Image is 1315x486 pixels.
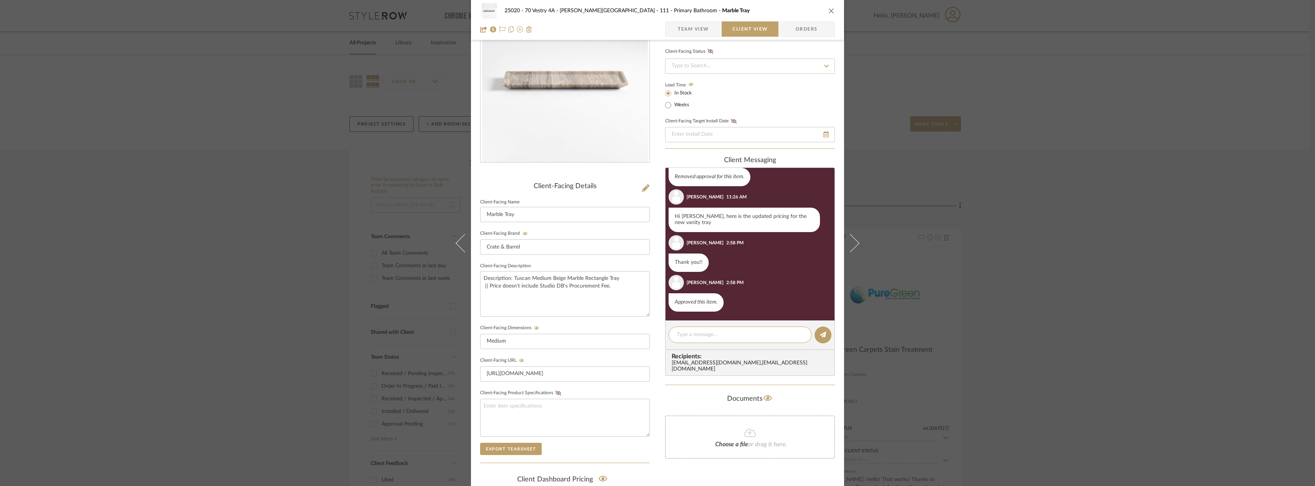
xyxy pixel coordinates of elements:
div: [EMAIL_ADDRESS][DOMAIN_NAME] , [EMAIL_ADDRESS][DOMAIN_NAME] [672,360,831,372]
div: 2:58 PM [726,239,744,246]
button: Lead Time [686,81,696,89]
label: Weeks [673,102,689,109]
div: [PERSON_NAME] [687,239,724,246]
span: or drag it here. [748,441,787,447]
input: Enter Client-Facing Brand [480,239,650,255]
label: Client-Facing Brand [480,231,530,236]
button: Client-Facing Product Specifications [553,390,563,396]
input: Enter Install Date [665,127,835,142]
div: [PERSON_NAME] [687,193,724,200]
button: Client-Facing URL [516,358,527,363]
div: 2:58 PM [726,279,744,286]
div: Approved this item. [669,293,724,312]
input: Type to Search… [665,59,835,74]
span: Orders [787,21,826,37]
div: [PERSON_NAME] [687,279,724,286]
input: Enter Client-Facing Item Name [480,207,650,222]
span: 25020 - 70 Vestry 4A - [PERSON_NAME][GEOGRAPHIC_DATA] [505,8,660,13]
img: e6a6b1a9-55ff-4dd9-bd9b-c3e76e2065e1_48x40.jpg [480,3,498,18]
button: Client-Facing Brand [520,231,530,236]
label: In Stock [673,90,692,97]
button: Client-Facing Target Install Date [729,119,739,124]
label: Client-Facing Product Specifications [480,390,563,396]
input: Enter item dimensions [480,334,650,349]
div: Hi [PERSON_NAME], here is the updated pricing for the new vanity tray [669,208,820,232]
label: Client-Facing Target Install Date [665,119,739,124]
span: Marble Tray [722,8,750,13]
label: Client-Facing Dimensions [480,325,542,331]
img: user_avatar.png [669,275,684,290]
span: Choose a file [715,441,748,447]
img: user_avatar.png [669,235,684,250]
div: Removed approval for this item. [669,168,750,186]
span: 111 - Primary Bathroom [660,8,722,13]
button: Client-Facing Dimensions [531,325,542,331]
img: Remove from project [526,26,532,33]
label: Client-Facing URL [480,358,527,363]
label: Client-Facing Name [480,200,520,204]
button: Export Tearsheet [480,443,542,455]
img: user_avatar.png [669,189,684,205]
input: Enter item URL [480,366,650,382]
label: Lead Time [665,81,705,88]
span: Client View [732,21,768,37]
label: Client-Facing Description [480,264,531,268]
button: close [828,7,835,14]
div: Client-Facing Status [665,48,716,55]
span: Team View [678,21,709,37]
div: Client-Facing Details [480,182,650,191]
div: client Messaging [665,156,835,165]
div: Thank you!! [669,254,709,272]
mat-radio-group: Select item type [665,88,705,110]
div: Documents [665,393,835,405]
div: 11:26 AM [726,193,747,200]
span: Recipients: [672,353,831,360]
